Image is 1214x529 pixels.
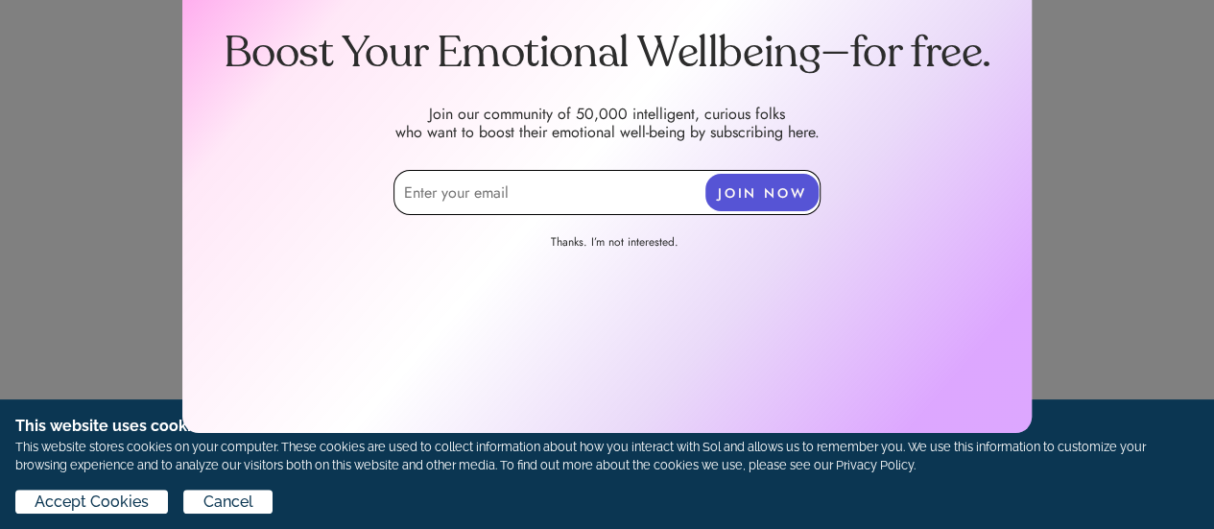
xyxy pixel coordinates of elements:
[198,33,1017,76] h1: Boost Your Emotional Wellbeing—for free.
[15,415,1199,438] h1: This website uses cookies
[183,490,272,514] button: Cancel
[393,170,821,215] input: Enter your email
[203,491,253,514] span: Cancel
[15,490,168,514] button: Accept Cookies
[705,174,819,211] button: JOIN NOW
[35,491,149,514] span: Accept Cookies
[504,234,725,255] a: Thanks. I’m not interested.
[15,438,1199,474] p: This website stores cookies on your computer. These cookies are used to collect information about...
[198,105,1017,141] p: Join our community of 50,000 intelligent, curious folks who want to boost their emotional well-be...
